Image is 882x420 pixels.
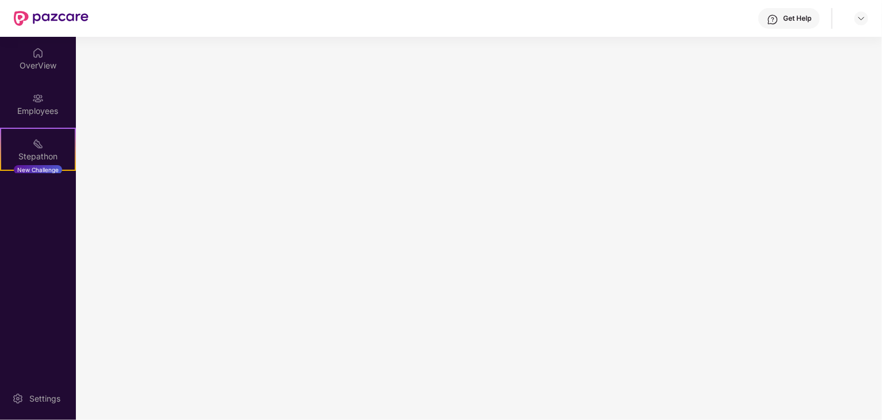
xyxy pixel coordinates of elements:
div: New Challenge [14,165,62,174]
img: svg+xml;base64,PHN2ZyBpZD0iSGVscC0zMngzMiIgeG1sbnM9Imh0dHA6Ly93d3cudzMub3JnLzIwMDAvc3ZnIiB3aWR0aD... [767,14,779,25]
img: svg+xml;base64,PHN2ZyBpZD0iSG9tZSIgeG1sbnM9Imh0dHA6Ly93d3cudzMub3JnLzIwMDAvc3ZnIiB3aWR0aD0iMjAiIG... [32,47,44,59]
img: svg+xml;base64,PHN2ZyBpZD0iRHJvcGRvd24tMzJ4MzIiIHhtbG5zPSJodHRwOi8vd3d3LnczLm9yZy8yMDAwL3N2ZyIgd2... [857,14,866,23]
img: svg+xml;base64,PHN2ZyBpZD0iRW1wbG95ZWVzIiB4bWxucz0iaHR0cDovL3d3dy53My5vcmcvMjAwMC9zdmciIHdpZHRoPS... [32,93,44,104]
img: svg+xml;base64,PHN2ZyB4bWxucz0iaHR0cDovL3d3dy53My5vcmcvMjAwMC9zdmciIHdpZHRoPSIyMSIgaGVpZ2h0PSIyMC... [32,138,44,150]
img: svg+xml;base64,PHN2ZyBpZD0iU2V0dGluZy0yMHgyMCIgeG1sbnM9Imh0dHA6Ly93d3cudzMub3JnLzIwMDAvc3ZnIiB3aW... [12,393,24,404]
div: Stepathon [1,151,75,162]
div: Get Help [783,14,811,23]
img: New Pazcare Logo [14,11,89,26]
div: Settings [26,393,64,404]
